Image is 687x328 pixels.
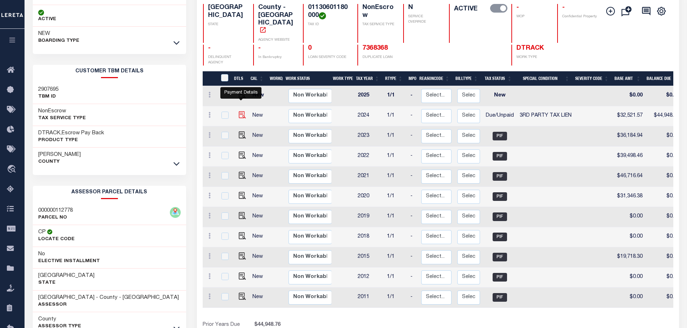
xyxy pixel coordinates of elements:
[258,55,295,60] p: In Bankruptcy
[408,14,440,25] p: SERVICE OVERRIDE
[646,167,682,187] td: $0.00
[408,126,418,147] td: -
[38,301,179,309] p: Assessor
[355,126,384,147] td: 2023
[562,14,599,19] p: Confidential Property
[250,126,269,147] td: New
[355,187,384,207] td: 2020
[355,86,384,106] td: 2025
[493,233,507,241] span: PIF
[216,71,231,86] th: &nbsp;
[493,172,507,181] span: PIF
[38,229,46,236] h3: CP
[408,106,418,126] td: -
[384,167,408,187] td: 1/1
[520,113,572,118] span: 3RD PARTY TAX LIEN
[614,227,646,247] td: $0.00
[38,30,79,37] h3: NEW
[250,207,269,227] td: New
[250,106,269,126] td: New
[355,288,384,308] td: 2011
[483,86,517,106] td: New
[384,187,408,207] td: 1/1
[38,258,100,265] p: Elective Installment
[614,268,646,288] td: $0.00
[33,186,186,199] h2: ASSESSOR PARCEL DETAILS
[481,71,515,86] th: Tax Status: activate to sort column ascending
[454,4,477,14] label: ACTIVE
[646,288,682,308] td: $0.00
[7,165,18,174] i: travel_explore
[250,288,269,308] td: New
[258,37,295,43] p: AGENCY WEBSITE
[250,268,269,288] td: New
[516,4,519,11] span: -
[248,71,267,86] th: CAL: activate to sort column ascending
[330,71,353,86] th: Work Type
[258,4,295,35] h4: County - [GEOGRAPHIC_DATA]
[516,14,549,19] p: WOP
[493,212,507,221] span: PIF
[453,71,481,86] th: BillType: activate to sort column ascending
[258,45,261,51] span: -
[208,4,245,19] h4: [GEOGRAPHIC_DATA]
[384,106,408,126] td: 1/1
[38,16,56,23] p: ACTIVE
[208,45,211,51] span: -
[38,93,58,100] p: TBM ID
[362,22,395,27] p: TAX SERVICE TYPE
[408,147,418,167] td: -
[38,151,81,158] h3: [PERSON_NAME]
[308,4,348,19] h4: 01130601180000
[38,158,81,166] p: County
[353,71,382,86] th: Tax Year: activate to sort column ascending
[646,106,682,126] td: $44,948.76
[612,71,644,86] th: Base Amt: activate to sort column ascending
[483,106,517,126] td: Due/Unpaid
[408,4,440,12] h4: N
[308,55,348,60] p: LOAN SEVERITY CODE
[644,71,681,86] th: Balance Due: activate to sort column ascending
[408,167,418,187] td: -
[38,130,104,137] h3: DTRACK,Escrow Pay Back
[493,253,507,261] span: PIF
[384,126,408,147] td: 1/1
[38,316,81,323] h3: County
[515,71,572,86] th: Special Condition: activate to sort column ascending
[408,227,418,247] td: -
[646,207,682,227] td: $0.00
[614,167,646,187] td: $46,716.64
[250,167,269,187] td: New
[250,86,269,106] td: New
[646,147,682,167] td: $0.00
[203,71,216,86] th: &nbsp;&nbsp;&nbsp;&nbsp;&nbsp;&nbsp;&nbsp;&nbsp;&nbsp;&nbsp;
[38,236,75,243] p: Locate Code
[572,71,612,86] th: Severity Code: activate to sort column ascending
[38,272,94,279] h3: [GEOGRAPHIC_DATA]
[220,87,261,99] div: Payment Details
[283,71,331,86] th: Work Status
[384,147,408,167] td: 1/1
[355,147,384,167] td: 2022
[250,227,269,247] td: New
[406,71,417,86] th: MPO
[38,137,104,144] p: Product Type
[614,247,646,268] td: $19,718.30
[493,132,507,140] span: PIF
[38,115,86,122] p: Tax Service Type
[384,288,408,308] td: 1/1
[38,86,58,93] h3: 2907695
[614,187,646,207] td: $31,346.38
[308,45,312,51] span: 0
[408,288,418,308] td: -
[355,207,384,227] td: 2019
[355,106,384,126] td: 2024
[38,108,86,115] h3: NonEscrow
[38,214,73,221] p: PARCEL NO
[231,71,248,86] th: DTLS
[614,86,646,106] td: $0.00
[646,187,682,207] td: $0.00
[562,4,565,11] span: -
[38,207,73,214] h3: 000000112778
[408,86,418,106] td: -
